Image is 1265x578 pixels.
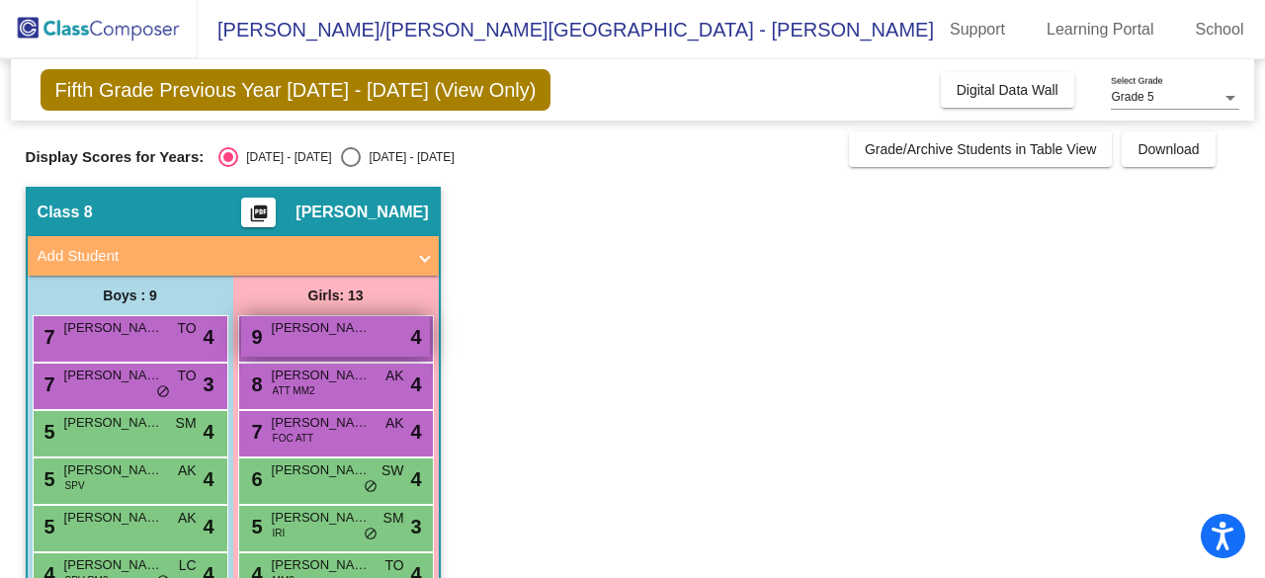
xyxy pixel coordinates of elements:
span: Grade/Archive Students in Table View [865,141,1097,157]
span: 7 [247,421,263,443]
span: do_not_disturb_alt [364,527,378,542]
span: [PERSON_NAME] [64,508,163,528]
div: Boys : 9 [28,276,233,315]
span: Class 8 [38,203,93,222]
mat-panel-title: Add Student [38,245,405,268]
span: [PERSON_NAME]/[PERSON_NAME][GEOGRAPHIC_DATA] - [PERSON_NAME] [198,14,934,45]
span: 4 [410,370,421,399]
span: [PERSON_NAME] [272,413,371,433]
span: AK [178,508,197,529]
a: School [1180,14,1260,45]
span: LC [179,555,197,576]
span: SM [176,413,197,434]
span: TO [177,318,196,339]
span: IRI [273,526,286,540]
div: [DATE] - [DATE] [361,148,454,166]
span: 5 [40,468,55,490]
div: [DATE] - [DATE] [238,148,331,166]
span: 7 [40,373,55,395]
mat-radio-group: Select an option [218,147,454,167]
span: 4 [410,417,421,447]
span: FOC ATT [273,431,313,446]
span: 4 [410,464,421,494]
button: Print Students Details [241,198,276,227]
span: Digital Data Wall [957,82,1058,98]
span: [PERSON_NAME] [272,460,371,480]
span: do_not_disturb_alt [364,479,378,495]
span: SW [381,460,404,481]
span: Fifth Grade Previous Year [DATE] - [DATE] (View Only) [41,69,551,111]
span: AK [385,413,404,434]
span: ATT MM2 [273,383,315,398]
span: AK [385,366,404,386]
span: [PERSON_NAME] [295,203,428,222]
span: 5 [247,516,263,537]
a: Learning Portal [1031,14,1170,45]
button: Grade/Archive Students in Table View [849,131,1113,167]
span: SPV [65,478,85,493]
span: Grade 5 [1111,90,1153,104]
span: [PERSON_NAME] [PERSON_NAME] [64,366,163,385]
span: 4 [410,322,421,352]
span: [PERSON_NAME] [272,366,371,385]
span: 3 [410,512,421,541]
span: [PERSON_NAME] [272,318,371,338]
mat-icon: picture_as_pdf [247,204,271,231]
div: Girls: 13 [233,276,439,315]
span: TO [177,366,196,386]
span: [PERSON_NAME] [64,318,163,338]
span: 4 [203,464,213,494]
span: 4 [203,417,213,447]
span: do_not_disturb_alt [156,384,170,400]
span: 6 [247,468,263,490]
mat-expansion-panel-header: Add Student [28,236,439,276]
span: SM [383,508,404,529]
span: 4 [203,322,213,352]
span: Download [1138,141,1199,157]
button: Digital Data Wall [941,72,1074,108]
span: [PERSON_NAME] [PERSON_NAME] [64,413,163,433]
span: Display Scores for Years: [26,148,205,166]
span: 9 [247,326,263,348]
span: TO [384,555,403,576]
span: [PERSON_NAME] [64,460,163,480]
span: [PERSON_NAME] [272,508,371,528]
a: Support [934,14,1021,45]
span: [PERSON_NAME] [272,555,371,575]
span: 7 [40,326,55,348]
span: AK [178,460,197,481]
span: 8 [247,373,263,395]
span: 5 [40,421,55,443]
button: Download [1122,131,1215,167]
span: [PERSON_NAME] [PERSON_NAME] [64,555,163,575]
span: 5 [40,516,55,537]
span: 3 [203,370,213,399]
span: 4 [203,512,213,541]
